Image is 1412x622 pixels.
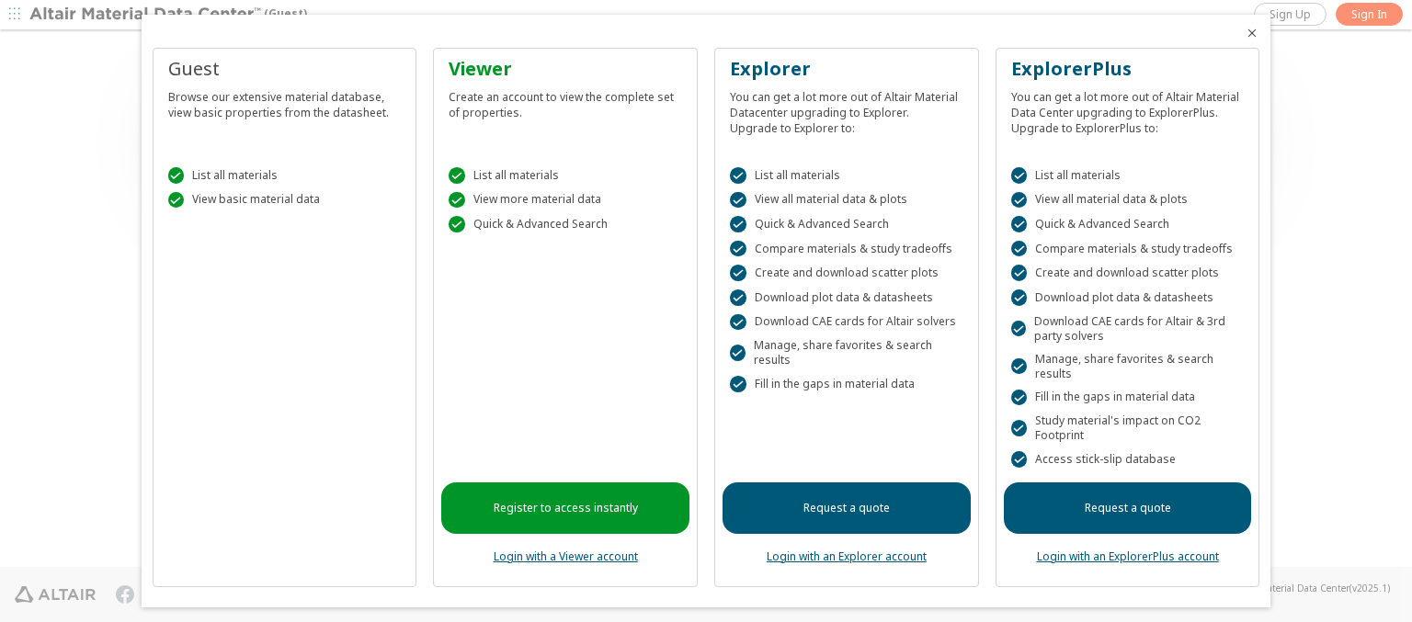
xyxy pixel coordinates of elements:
[730,167,963,184] div: List all materials
[730,314,746,331] div: 
[1011,321,1026,337] div: 
[730,241,746,257] div: 
[168,167,185,184] div: 
[730,345,746,361] div: 
[441,482,689,534] a: Register to access instantly
[730,376,746,392] div: 
[1011,420,1027,436] div: 
[449,192,465,209] div: 
[730,216,963,232] div: Quick & Advanced Search
[767,548,927,564] a: Login with an Explorer account
[730,216,746,232] div: 
[1011,265,1245,281] div: Create and download scatter plots
[1011,314,1245,344] div: Download CAE cards for Altair & 3rd party solvers
[730,82,963,136] div: You can get a lot more out of Altair Material Datacenter upgrading to Explorer. Upgrade to Explor...
[1011,192,1028,209] div: 
[1011,216,1245,232] div: Quick & Advanced Search
[730,314,963,331] div: Download CAE cards for Altair solvers
[449,167,682,184] div: List all materials
[1011,451,1245,468] div: Access stick-slip database
[1011,289,1245,306] div: Download plot data & datasheets
[1011,390,1028,406] div: 
[449,82,682,120] div: Create an account to view the complete set of properties.
[168,192,185,209] div: 
[1011,265,1028,281] div: 
[1011,192,1245,209] div: View all material data & plots
[730,338,963,368] div: Manage, share favorites & search results
[494,548,638,564] a: Login with a Viewer account
[730,265,963,281] div: Create and download scatter plots
[1004,482,1252,534] a: Request a quote
[1245,26,1259,40] button: Close
[730,167,746,184] div: 
[449,216,465,232] div: 
[723,482,971,534] a: Request a quote
[1011,56,1245,82] div: ExplorerPlus
[449,56,682,82] div: Viewer
[1011,167,1245,184] div: List all materials
[730,192,963,209] div: View all material data & plots
[449,216,682,232] div: Quick & Advanced Search
[1011,241,1028,257] div: 
[1011,82,1245,136] div: You can get a lot more out of Altair Material Data Center upgrading to ExplorerPlus. Upgrade to E...
[1011,358,1027,375] div: 
[1011,216,1028,232] div: 
[168,82,402,120] div: Browse our extensive material database, view basic properties from the datasheet.
[449,192,682,209] div: View more material data
[730,376,963,392] div: Fill in the gaps in material data
[730,265,746,281] div: 
[1037,548,1219,564] a: Login with an ExplorerPlus account
[168,167,402,184] div: List all materials
[449,167,465,184] div: 
[1011,451,1028,468] div: 
[1011,352,1245,381] div: Manage, share favorites & search results
[730,56,963,82] div: Explorer
[1011,289,1028,306] div: 
[1011,167,1028,184] div: 
[168,56,402,82] div: Guest
[730,192,746,209] div: 
[730,289,746,306] div: 
[1011,390,1245,406] div: Fill in the gaps in material data
[1011,413,1245,443] div: Study material's impact on CO2 Footprint
[730,241,963,257] div: Compare materials & study tradeoffs
[168,192,402,209] div: View basic material data
[730,289,963,306] div: Download plot data & datasheets
[1011,241,1245,257] div: Compare materials & study tradeoffs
